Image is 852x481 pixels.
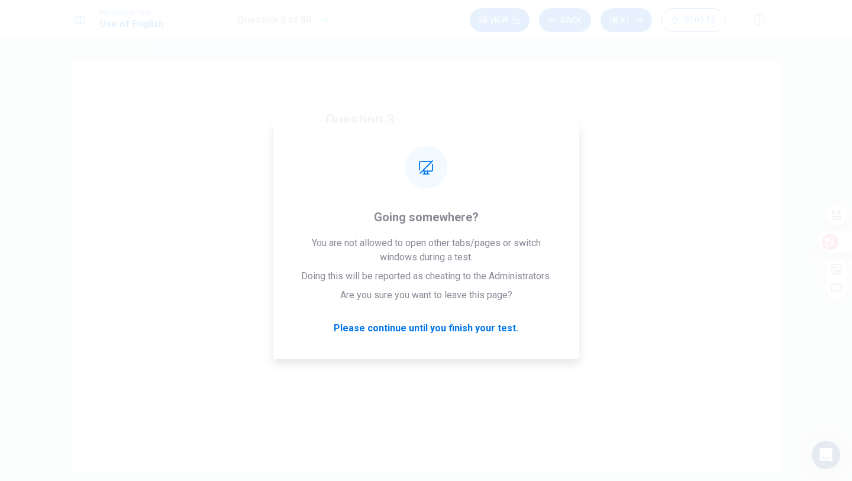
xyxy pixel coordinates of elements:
[99,9,164,17] span: Placement Test
[683,15,715,25] span: 00:09:12
[354,301,388,315] span: is study
[331,299,350,318] div: D
[470,8,530,32] button: Review
[354,223,396,237] span: is studied
[812,441,840,469] div: Open Intercom Messenger
[601,8,652,32] button: Next
[331,260,350,279] div: C
[325,176,527,206] button: Ais studies
[331,182,350,201] div: A
[325,254,527,284] button: Cis studying
[354,262,400,276] span: is studying
[325,215,527,245] button: Bis studied
[539,8,591,32] button: Back
[661,8,725,32] button: 00:09:12
[325,110,527,129] h4: Question 3
[331,221,350,240] div: B
[354,184,396,198] span: is studies
[325,293,527,323] button: Dis study
[99,17,164,31] h1: Use of English
[237,13,311,27] h1: Question 3 of 30
[325,143,527,157] span: He ____ at the library now.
